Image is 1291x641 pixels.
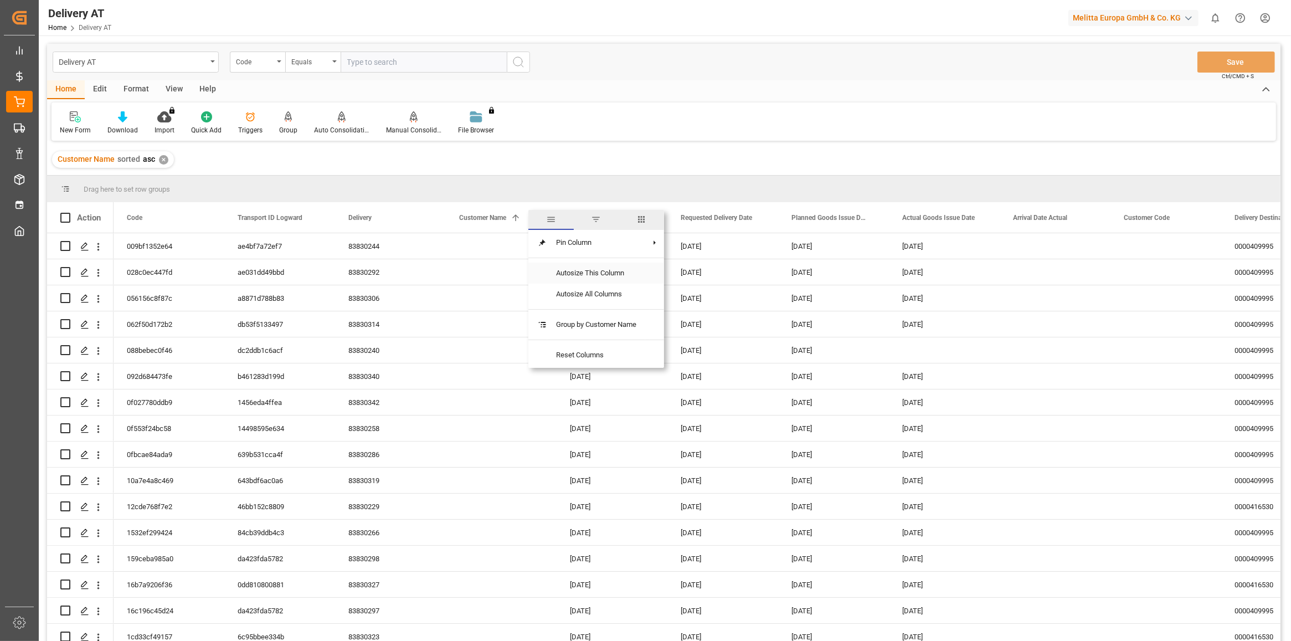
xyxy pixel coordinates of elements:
div: [DATE] [557,363,667,389]
div: 159ceba985a0 [114,546,224,571]
button: open menu [285,52,341,73]
button: open menu [230,52,285,73]
div: 46bb152c8809 [224,494,335,519]
div: [DATE] [889,494,1000,519]
div: 83830258 [335,416,446,441]
div: [DATE] [557,389,667,415]
div: Delivery AT [48,5,111,22]
div: 16b7a9206f36 [114,572,224,597]
div: [DATE] [889,546,1000,571]
span: Arrival Date Actual [1013,214,1067,222]
div: [DATE] [557,572,667,597]
div: 83830266 [335,520,446,545]
div: Quick Add [191,125,222,135]
div: [DATE] [778,285,889,311]
div: [DATE] [778,259,889,285]
div: [DATE] [889,311,1000,337]
a: Home [48,24,66,32]
div: Auto Consolidation [314,125,369,135]
div: 83830327 [335,572,446,597]
button: open menu [53,52,219,73]
div: [DATE] [667,546,778,571]
div: [DATE] [557,546,667,571]
div: ae031dd49bbd [224,259,335,285]
div: [DATE] [889,468,1000,493]
div: [DATE] [889,416,1000,441]
span: Actual Goods Issue Date [902,214,975,222]
div: [DATE] [889,572,1000,597]
div: 83830244 [335,233,446,259]
span: Customer Name [58,155,115,163]
div: Press SPACE to select this row. [47,416,114,442]
div: Press SPACE to select this row. [47,311,114,337]
div: Action [77,213,101,223]
div: [DATE] [778,546,889,571]
div: 83830340 [335,363,446,389]
span: Code [127,214,142,222]
div: 83830297 [335,598,446,623]
div: New Form [60,125,91,135]
span: Drag here to set row groups [84,185,170,193]
div: [DATE] [667,468,778,493]
div: [DATE] [778,520,889,545]
div: View [157,80,191,99]
div: 14498595e634 [224,416,335,441]
div: Press SPACE to select this row. [47,494,114,520]
div: [DATE] [667,259,778,285]
div: Edit [85,80,115,99]
div: 83830342 [335,389,446,415]
div: Format [115,80,157,99]
div: [DATE] [889,233,1000,259]
span: Delivery [348,214,372,222]
div: Equals [291,54,329,67]
div: [DATE] [667,337,778,363]
button: Help Center [1228,6,1253,30]
div: Press SPACE to select this row. [47,468,114,494]
div: Melitta Europa GmbH & Co. KG [1068,10,1199,26]
div: 643bdf6ac0a6 [224,468,335,493]
div: 1456eda4ffea [224,389,335,415]
div: Press SPACE to select this row. [47,442,114,468]
div: Manual Consolidation [386,125,441,135]
div: Press SPACE to select this row. [47,520,114,546]
div: [DATE] [667,233,778,259]
div: [DATE] [557,494,667,519]
div: [DATE] [778,598,889,623]
div: [DATE] [889,389,1000,415]
div: da423fda5782 [224,598,335,623]
div: 83830314 [335,311,446,337]
div: Press SPACE to select this row. [47,337,114,363]
div: Press SPACE to select this row. [47,546,114,572]
span: Transport ID Logward [238,214,302,222]
div: 062f50d172b2 [114,311,224,337]
div: [DATE] [889,259,1000,285]
button: Save [1197,52,1275,73]
div: 0f553f24bc58 [114,416,224,441]
div: Group [279,125,297,135]
div: [DATE] [667,442,778,467]
div: 1532ef299424 [114,520,224,545]
div: 056156c8f87c [114,285,224,311]
div: [DATE] [889,598,1000,623]
span: Autosize This Column [547,263,645,284]
span: Planned Goods Issue Date [791,214,866,222]
div: Press SPACE to select this row. [47,233,114,259]
div: a8871d788b83 [224,285,335,311]
div: 83830292 [335,259,446,285]
div: 009bf1352e64 [114,233,224,259]
div: 092d684473fe [114,363,224,389]
div: 83830229 [335,494,446,519]
span: Customer Name [459,214,506,222]
div: db53f5133497 [224,311,335,337]
div: [DATE] [667,363,778,389]
div: [DATE] [667,389,778,415]
input: Type to search [341,52,507,73]
div: Home [47,80,85,99]
div: [DATE] [889,442,1000,467]
div: [DATE] [557,416,667,441]
div: [DATE] [667,311,778,337]
span: Autosize All Columns [547,284,645,305]
div: 83830286 [335,442,446,467]
div: [DATE] [778,572,889,597]
div: Press SPACE to select this row. [47,389,114,416]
